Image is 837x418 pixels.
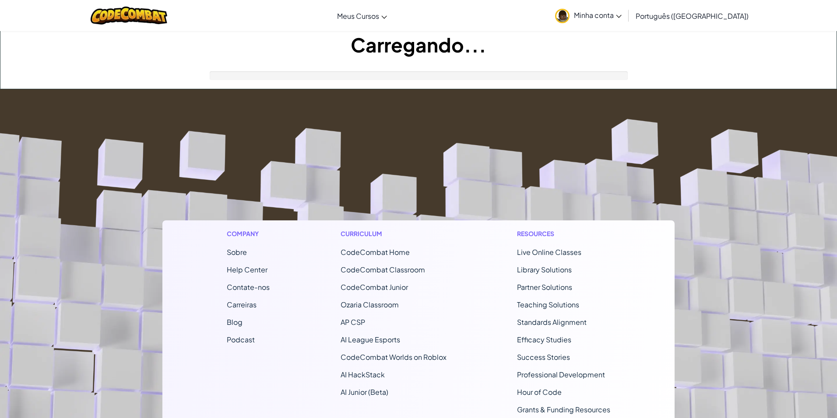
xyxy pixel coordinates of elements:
[227,282,270,292] span: Contate-nos
[551,2,626,29] a: Minha conta
[333,4,391,28] a: Meus Cursos
[227,317,243,327] a: Blog
[227,265,267,274] a: Help Center
[227,335,255,344] a: Podcast
[517,247,581,257] a: Live Online Classes
[341,229,447,238] h1: Curriculum
[517,229,610,238] h1: Resources
[517,282,572,292] a: Partner Solutions
[574,10,622,20] span: Minha conta
[227,247,247,257] a: Sobre
[517,300,579,309] a: Teaching Solutions
[0,31,837,58] h1: Carregando...
[517,317,587,327] a: Standards Alignment
[517,370,605,379] a: Professional Development
[636,11,749,21] span: Português ([GEOGRAPHIC_DATA])
[631,4,753,28] a: Português ([GEOGRAPHIC_DATA])
[341,317,365,327] a: AP CSP
[337,11,379,21] span: Meus Cursos
[341,335,400,344] a: AI League Esports
[555,9,570,23] img: avatar
[341,352,447,362] a: CodeCombat Worlds on Roblox
[341,282,408,292] a: CodeCombat Junior
[341,265,425,274] a: CodeCombat Classroom
[227,229,270,238] h1: Company
[341,387,388,397] a: AI Junior (Beta)
[227,300,257,309] a: Carreiras
[341,247,410,257] span: CodeCombat Home
[341,370,385,379] a: AI HackStack
[341,300,399,309] a: Ozaria Classroom
[517,387,562,397] a: Hour of Code
[517,265,572,274] a: Library Solutions
[91,7,167,24] img: CodeCombat logo
[517,405,610,414] a: Grants & Funding Resources
[517,335,571,344] a: Efficacy Studies
[517,352,570,362] a: Success Stories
